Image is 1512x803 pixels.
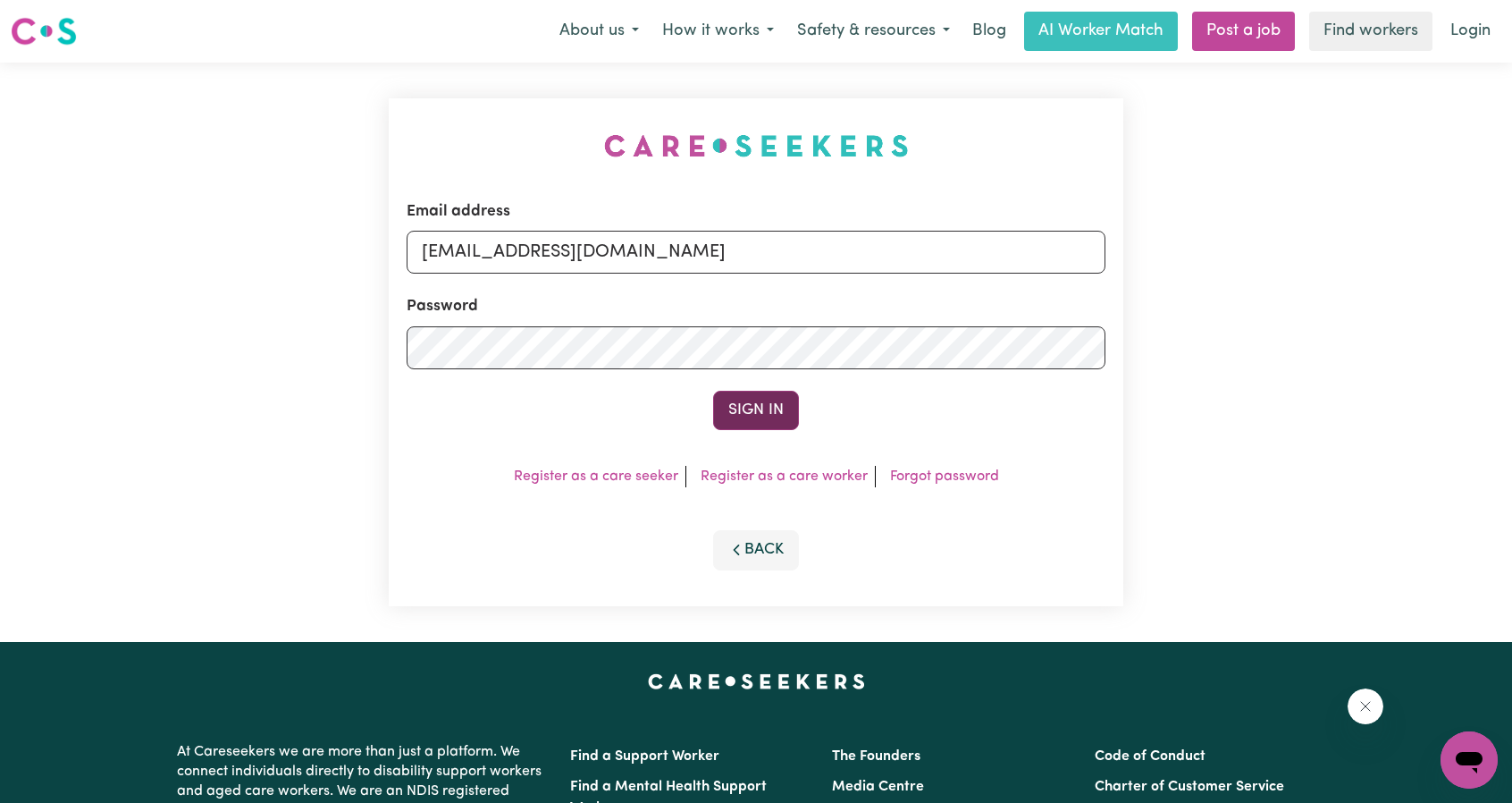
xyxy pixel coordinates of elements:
[1309,12,1432,51] a: Find workers
[11,11,77,52] a: Careseekers logo
[1192,12,1295,51] a: Post a job
[407,295,478,318] label: Password
[570,749,719,764] a: Find a Support Worker
[962,12,1017,51] a: Blog
[713,391,799,430] button: Sign In
[1441,731,1498,789] iframe: Button to launch messaging window
[832,749,920,764] a: The Founders
[1440,12,1501,51] a: Login
[514,469,678,484] a: Register as a care seeker
[701,469,868,484] a: Register as a care worker
[713,530,799,570] button: Back
[1348,689,1383,724] iframe: Close message
[11,15,77,47] img: Careseekers logo
[648,674,865,689] a: Careseekers home page
[832,780,924,794] a: Media Centre
[1095,780,1284,794] a: Charter of Customer Service
[407,200,510,224] label: Email address
[407,231,1105,274] input: Email address
[1024,12,1178,51] a: AI Worker Match
[548,13,651,50] button: About us
[890,469,999,484] a: Forgot password
[651,13,785,50] button: How it works
[785,13,962,50] button: Safety & resources
[11,13,108,27] span: Need any help?
[1095,749,1205,764] a: Code of Conduct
